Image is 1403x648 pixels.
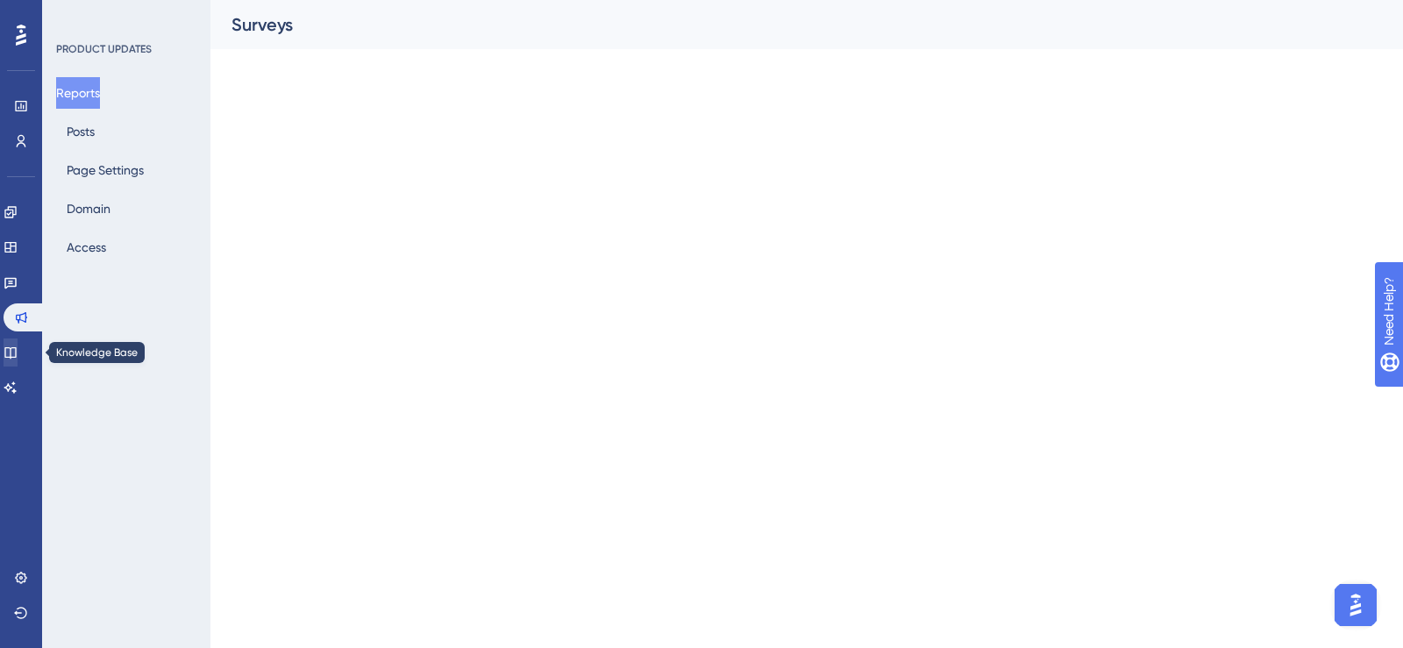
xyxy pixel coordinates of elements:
button: Domain [56,193,121,224]
div: PRODUCT UPDATES [56,42,152,56]
button: Access [56,231,117,263]
button: Page Settings [56,154,154,186]
button: Reports [56,77,100,109]
div: Surveys [231,12,1338,37]
span: Need Help? [41,4,110,25]
iframe: UserGuiding AI Assistant Launcher [1329,579,1382,631]
button: Posts [56,116,105,147]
